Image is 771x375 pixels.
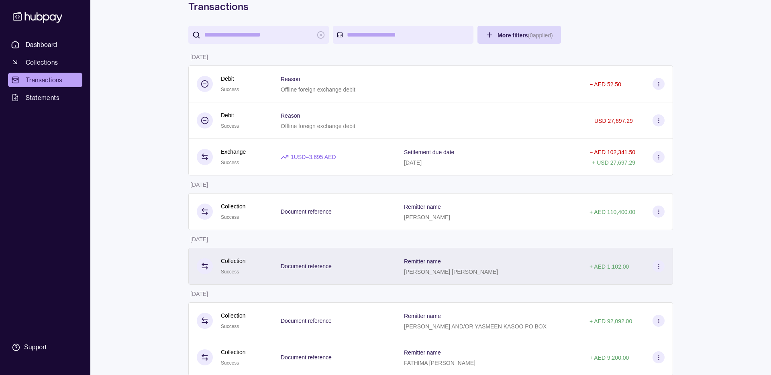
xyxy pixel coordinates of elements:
p: Debit [221,74,239,83]
p: [DATE] [190,181,208,188]
span: Success [221,269,239,275]
p: + AED 1,102.00 [589,263,629,270]
p: + AED 110,400.00 [589,209,635,215]
p: Remitter name [404,204,441,210]
p: Reason [281,76,300,82]
p: Collection [221,257,245,265]
p: [PERSON_NAME] [PERSON_NAME] [404,269,498,275]
p: ( 0 applied) [528,32,553,39]
p: [DATE] [190,236,208,243]
a: Collections [8,55,82,69]
p: Offline foreign exchange debit [281,123,355,129]
a: Dashboard [8,37,82,52]
span: Dashboard [26,40,57,49]
p: Remitter name [404,258,441,265]
p: − AED 102,341.50 [589,149,635,155]
p: Reason [281,112,300,119]
span: Success [221,214,239,220]
span: Success [221,324,239,329]
button: More filters(0applied) [477,26,561,44]
p: FATHIMA [PERSON_NAME] [404,360,475,366]
p: + USD 27,697.29 [592,159,635,166]
span: Success [221,123,239,129]
p: − USD 27,697.29 [589,118,633,124]
p: − AED 52.50 [589,81,621,88]
p: Collection [221,311,245,320]
span: More filters [498,32,553,39]
span: Statements [26,93,59,102]
p: + AED 9,200.00 [589,355,629,361]
span: Success [221,87,239,92]
a: Transactions [8,73,82,87]
p: Document reference [281,354,332,361]
p: Settlement due date [404,149,454,155]
p: [PERSON_NAME] [404,214,450,220]
p: Remitter name [404,313,441,319]
p: Collection [221,348,245,357]
p: [DATE] [404,159,422,166]
p: [DATE] [190,54,208,60]
p: Offline foreign exchange debit [281,86,355,93]
p: [DATE] [190,291,208,297]
p: + AED 92,092.00 [589,318,632,324]
p: Document reference [281,208,332,215]
p: Remitter name [404,349,441,356]
input: search [204,26,313,44]
p: Exchange [221,147,246,156]
p: Document reference [281,318,332,324]
div: Support [24,343,47,352]
span: Success [221,360,239,366]
span: Collections [26,57,58,67]
p: 1 USD = 3.695 AED [291,153,336,161]
p: Document reference [281,263,332,269]
p: [PERSON_NAME] AND/OR YASMEEN KASOO PO BOX [404,323,547,330]
a: Support [8,339,82,356]
p: Collection [221,202,245,211]
a: Statements [8,90,82,105]
p: Debit [221,111,239,120]
span: Transactions [26,75,63,85]
span: Success [221,160,239,165]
